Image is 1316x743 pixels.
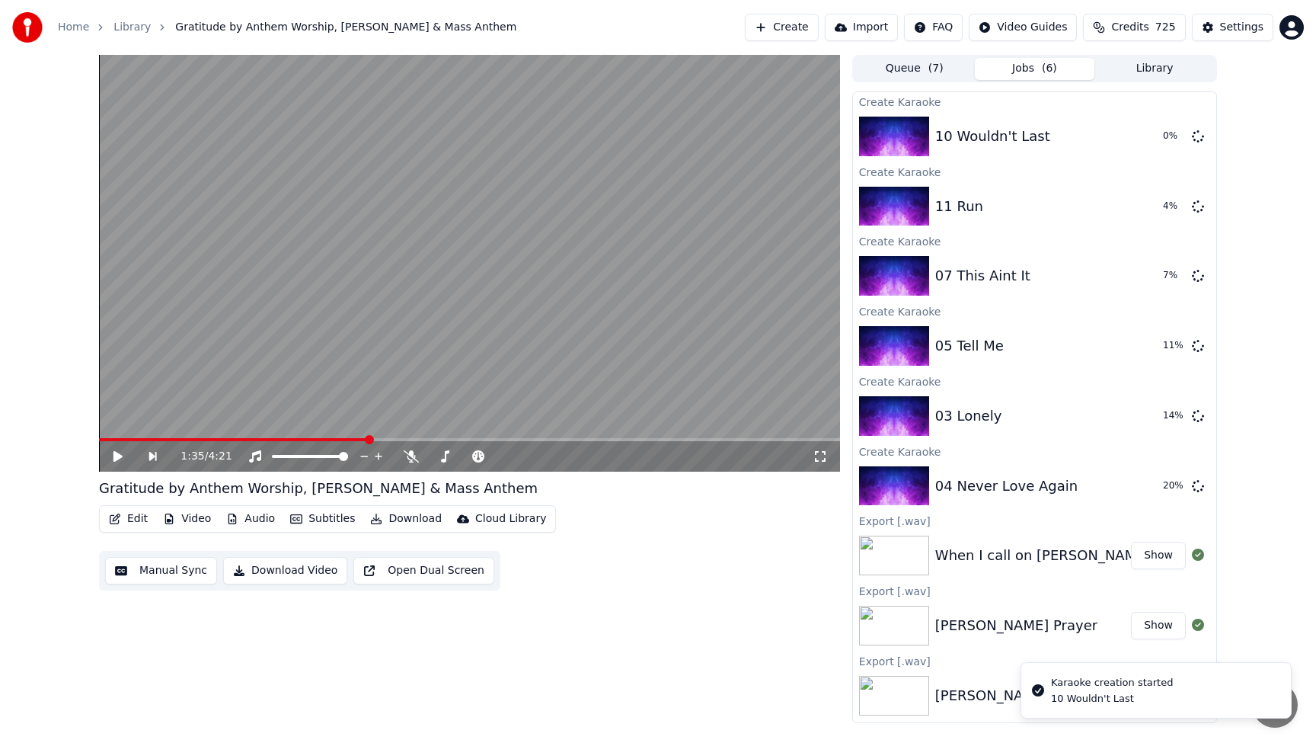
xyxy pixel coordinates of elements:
div: [PERSON_NAME] [935,685,1049,706]
div: When I call on [PERSON_NAME] -[PERSON_NAME] [935,545,1274,566]
button: Open Dual Screen [353,557,494,584]
div: 20 % [1163,480,1186,492]
span: 725 [1155,20,1176,35]
div: 11 % [1163,340,1186,352]
span: Credits [1111,20,1148,35]
span: 4:21 [208,449,232,464]
button: Video [157,508,217,530]
div: 10 Wouldn't Last [935,126,1050,147]
button: FAQ [904,14,963,41]
button: Download [364,508,448,530]
div: 10 Wouldn't Last [1051,692,1173,706]
div: / [180,449,217,464]
div: 0 % [1163,130,1186,143]
button: Show [1131,542,1186,569]
button: Show [1131,612,1186,639]
div: Create Karaoke [853,372,1216,390]
div: Create Karaoke [853,232,1216,250]
button: Audio [220,508,281,530]
div: 7 % [1163,270,1186,282]
div: [PERSON_NAME] Prayer [935,615,1097,636]
div: 07 This Aint It [935,265,1030,287]
div: Export [.wav] [853,581,1216,600]
div: Export [.wav] [853,511,1216,530]
img: youka [12,12,43,43]
button: Edit [103,508,154,530]
div: Create Karaoke [853,442,1216,460]
button: Import [825,14,898,41]
div: Create Karaoke [853,162,1216,181]
span: ( 7 ) [928,61,944,76]
div: 04 Never Love Again [935,476,1078,497]
div: 03 Lonely [935,405,1002,427]
div: Export [.wav] [853,722,1216,740]
div: Cloud Library [475,511,546,527]
button: Library [1094,58,1215,80]
button: Create [745,14,819,41]
div: Gratitude by Anthem Worship, [PERSON_NAME] & Mass Anthem [99,478,538,499]
button: Video Guides [969,14,1077,41]
span: ( 6 ) [1042,61,1057,76]
div: Karaoke creation started [1051,675,1173,690]
div: Create Karaoke [853,302,1216,320]
div: Settings [1220,20,1263,35]
div: 11 Run [935,196,983,217]
nav: breadcrumb [58,20,516,35]
span: Gratitude by Anthem Worship, [PERSON_NAME] & Mass Anthem [175,20,516,35]
a: Library [113,20,151,35]
button: Manual Sync [105,557,217,584]
div: 05 Tell Me [935,335,1004,357]
button: Settings [1192,14,1273,41]
button: Credits725 [1083,14,1185,41]
button: Download Video [223,557,347,584]
button: Jobs [975,58,1095,80]
div: Create Karaoke [853,92,1216,110]
a: Home [58,20,89,35]
button: Subtitles [284,508,361,530]
div: 4 % [1163,200,1186,213]
div: 14 % [1163,410,1186,422]
button: Queue [854,58,975,80]
span: 1:35 [180,449,204,464]
div: Export [.wav] [853,652,1216,670]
